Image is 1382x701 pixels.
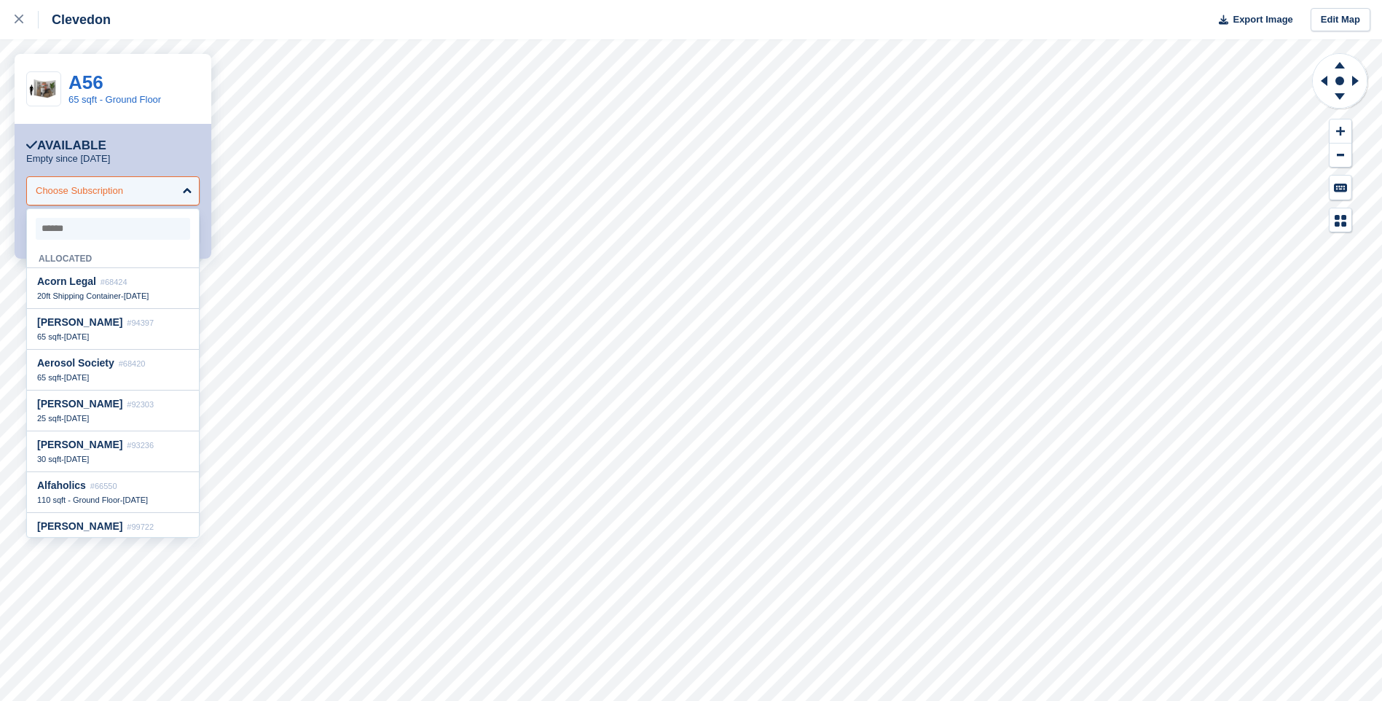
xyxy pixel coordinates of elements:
span: #99722 [127,522,154,531]
span: #68420 [119,359,146,368]
span: Acorn Legal [37,275,96,287]
button: Zoom Out [1330,144,1351,168]
button: Map Legend [1330,208,1351,232]
span: [PERSON_NAME] [37,316,122,328]
span: [DATE] [118,536,144,545]
p: Empty since [DATE] [26,153,110,165]
div: - [37,372,189,383]
div: - [37,413,189,423]
img: 64-sqft-unit.jpg [27,77,60,102]
span: [DATE] [124,291,149,300]
button: Keyboard Shortcuts [1330,176,1351,200]
span: #68424 [101,278,127,286]
span: #92303 [127,400,154,409]
span: [PERSON_NAME] [37,439,122,450]
span: 110 sqft - Ground Floor [37,496,120,504]
div: Available [26,138,106,153]
span: 30 sqft [37,455,61,463]
a: A56 [68,71,103,93]
div: - [37,332,189,342]
span: 20ft Shipping Container [37,291,121,300]
span: [DATE] [64,373,90,382]
span: [DATE] [64,332,90,341]
a: Edit Map [1311,8,1370,32]
span: 65 sqft [37,332,61,341]
div: - [37,495,189,505]
span: [DATE] [64,414,90,423]
span: #94397 [127,318,154,327]
div: Clevedon [39,11,111,28]
span: 65 sqft [37,373,61,382]
button: Export Image [1210,8,1293,32]
span: [PERSON_NAME] [37,398,122,410]
button: Zoom In [1330,120,1351,144]
span: #93236 [127,441,154,450]
div: Choose Subscription [36,184,123,198]
span: #66550 [90,482,117,490]
span: [DATE] [122,496,148,504]
span: [PERSON_NAME] [37,520,122,532]
div: - [37,454,189,464]
div: Allocated [27,246,199,268]
span: Alfaholics [37,479,86,491]
span: 30 sqft - Ground Floor [37,536,116,545]
a: 65 sqft - Ground Floor [68,94,161,105]
span: 25 sqft [37,414,61,423]
div: - [37,536,189,546]
span: [DATE] [64,455,90,463]
span: Aerosol Society [37,357,114,369]
div: - [37,291,189,301]
span: Export Image [1233,12,1292,27]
